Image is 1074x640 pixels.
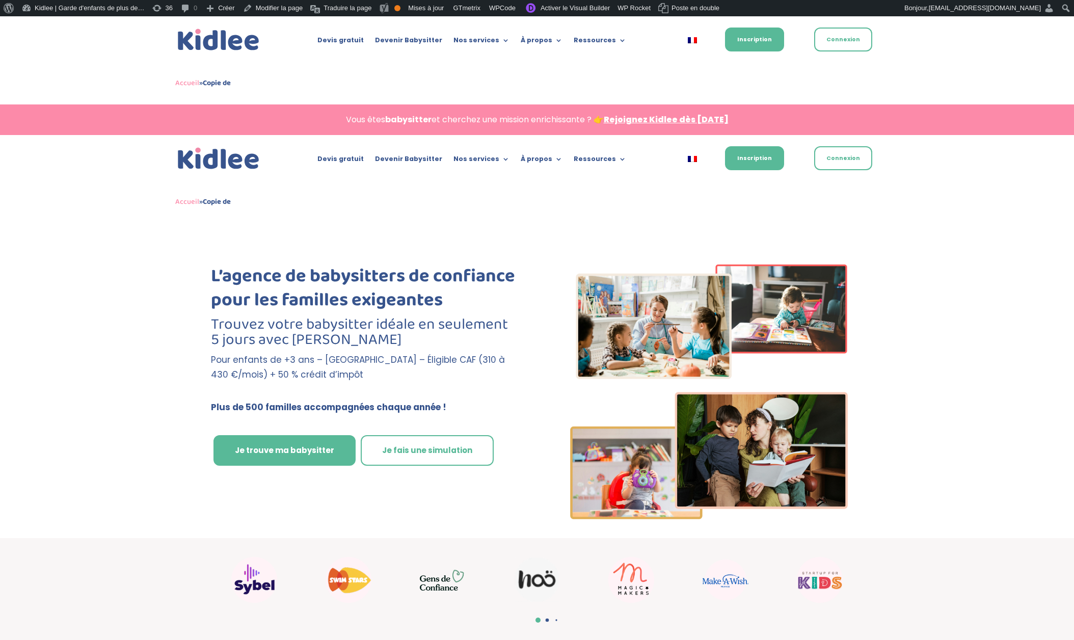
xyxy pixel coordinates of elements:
[682,554,769,605] div: 13 / 22
[688,37,697,43] img: Français
[725,146,784,170] a: Inscription
[175,145,262,172] img: logo_kidlee_bleu
[385,114,432,125] strong: babysitter
[545,618,549,622] span: Go to slide 2
[203,77,231,89] strong: Copie de
[797,557,843,603] img: startup for kids
[175,196,231,208] span: »
[211,552,298,608] div: 8 / 22
[175,145,262,172] a: Kidlee Logo
[317,155,364,167] a: Devis gratuit
[175,26,262,54] a: Kidlee Logo
[231,557,277,603] img: Sybel
[375,37,442,48] a: Devenir Babysitter
[305,552,392,608] div: 9 / 22
[453,155,509,167] a: Nos services
[203,196,231,208] strong: Copie de
[514,557,560,602] img: Noo
[725,28,784,51] a: Inscription
[521,155,562,167] a: À propos
[453,37,509,48] a: Nos services
[211,264,519,317] h1: L’agence de babysitters de confiance pour les familles exigeantes
[814,28,872,51] a: Connexion
[535,618,541,623] span: Go to slide 1
[326,557,371,603] img: Swim stars
[175,77,199,89] a: Accueil
[175,26,262,54] img: logo_kidlee_bleu
[555,619,557,621] span: Go to slide 3
[361,435,494,466] a: Je fais une simulation
[608,557,654,603] img: Magic makers
[703,559,748,600] img: Make a wish
[211,401,446,413] b: Plus de 500 familles accompagnées chaque année !
[375,155,442,167] a: Devenir Babysitter
[814,146,872,170] a: Connexion
[776,552,863,608] div: 14 / 22
[570,264,848,519] img: Imgs-2
[574,37,626,48] a: Ressources
[211,354,505,381] span: Pour enfants de +3 ans – [GEOGRAPHIC_DATA] – Éligible CAF (310 à 430 €/mois) + 50 % crédit d’impôt
[346,114,729,125] span: Vous êtes et cherchez une mission enrichissante ? 👉
[317,37,364,48] a: Devis gratuit
[399,557,486,603] div: 10 / 22
[574,155,626,167] a: Ressources
[175,77,231,89] span: »
[494,552,580,607] div: 11 / 22
[688,156,697,162] img: Français
[604,114,729,125] a: Rejoignez Kidlee dès [DATE]
[521,37,562,48] a: À propos
[175,196,199,208] a: Accueil
[929,4,1041,12] span: [EMAIL_ADDRESS][DOMAIN_NAME]
[394,5,400,11] div: OK
[213,435,356,466] a: Je trouve ma babysitter
[211,312,508,352] span: Trouvez votre babysitter idéale en seulement 5 jours avec [PERSON_NAME]
[588,552,675,608] div: 12 / 22
[420,569,466,591] img: GDC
